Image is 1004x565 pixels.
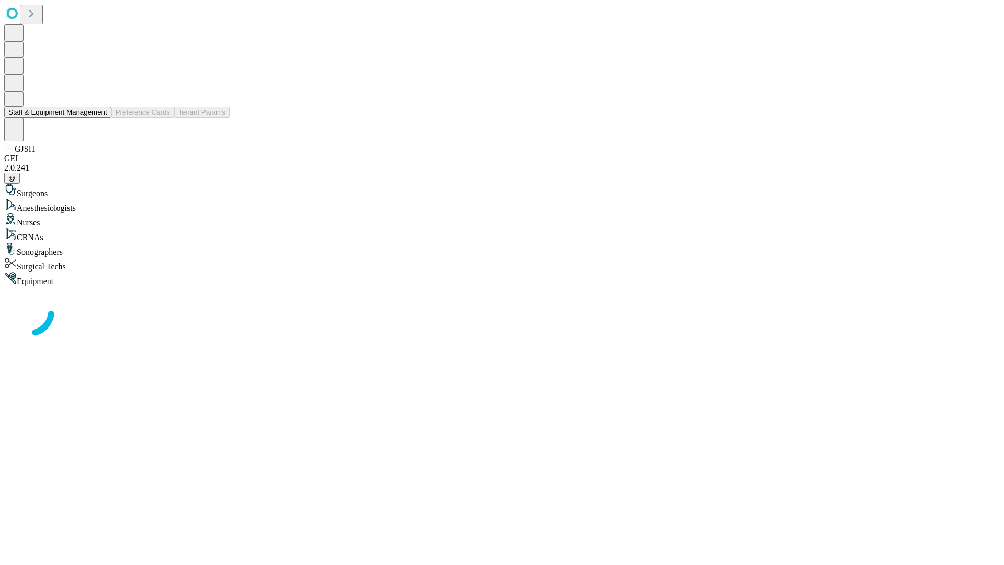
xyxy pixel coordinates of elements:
[4,213,1000,228] div: Nurses
[4,242,1000,257] div: Sonographers
[4,272,1000,286] div: Equipment
[4,173,20,184] button: @
[8,174,16,182] span: @
[4,107,111,118] button: Staff & Equipment Management
[4,163,1000,173] div: 2.0.241
[174,107,230,118] button: Tenant Params
[15,144,35,153] span: GJSH
[111,107,174,118] button: Preference Cards
[4,198,1000,213] div: Anesthesiologists
[4,184,1000,198] div: Surgeons
[4,228,1000,242] div: CRNAs
[4,257,1000,272] div: Surgical Techs
[4,154,1000,163] div: GEI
